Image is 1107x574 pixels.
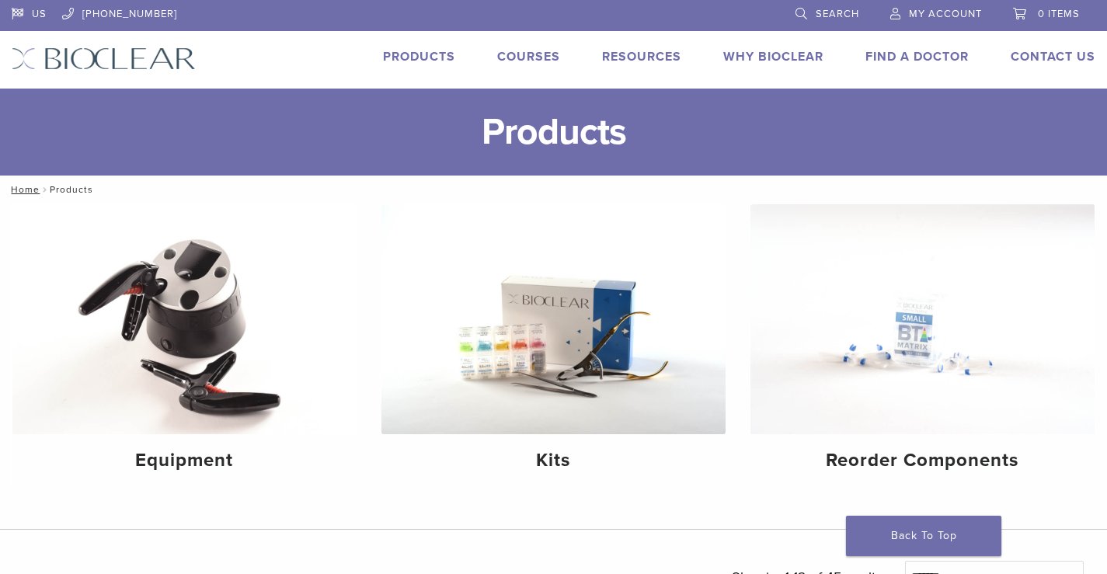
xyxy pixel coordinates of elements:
[1038,8,1080,20] span: 0 items
[723,49,823,64] a: Why Bioclear
[909,8,982,20] span: My Account
[750,204,1095,485] a: Reorder Components
[383,49,455,64] a: Products
[1011,49,1095,64] a: Contact Us
[497,49,560,64] a: Courses
[816,8,859,20] span: Search
[381,204,726,434] img: Kits
[12,47,196,70] img: Bioclear
[846,516,1001,556] a: Back To Top
[25,447,344,475] h4: Equipment
[381,204,726,485] a: Kits
[12,204,357,434] img: Equipment
[763,447,1082,475] h4: Reorder Components
[6,184,40,195] a: Home
[394,447,713,475] h4: Kits
[750,204,1095,434] img: Reorder Components
[40,186,50,193] span: /
[602,49,681,64] a: Resources
[865,49,969,64] a: Find A Doctor
[12,204,357,485] a: Equipment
